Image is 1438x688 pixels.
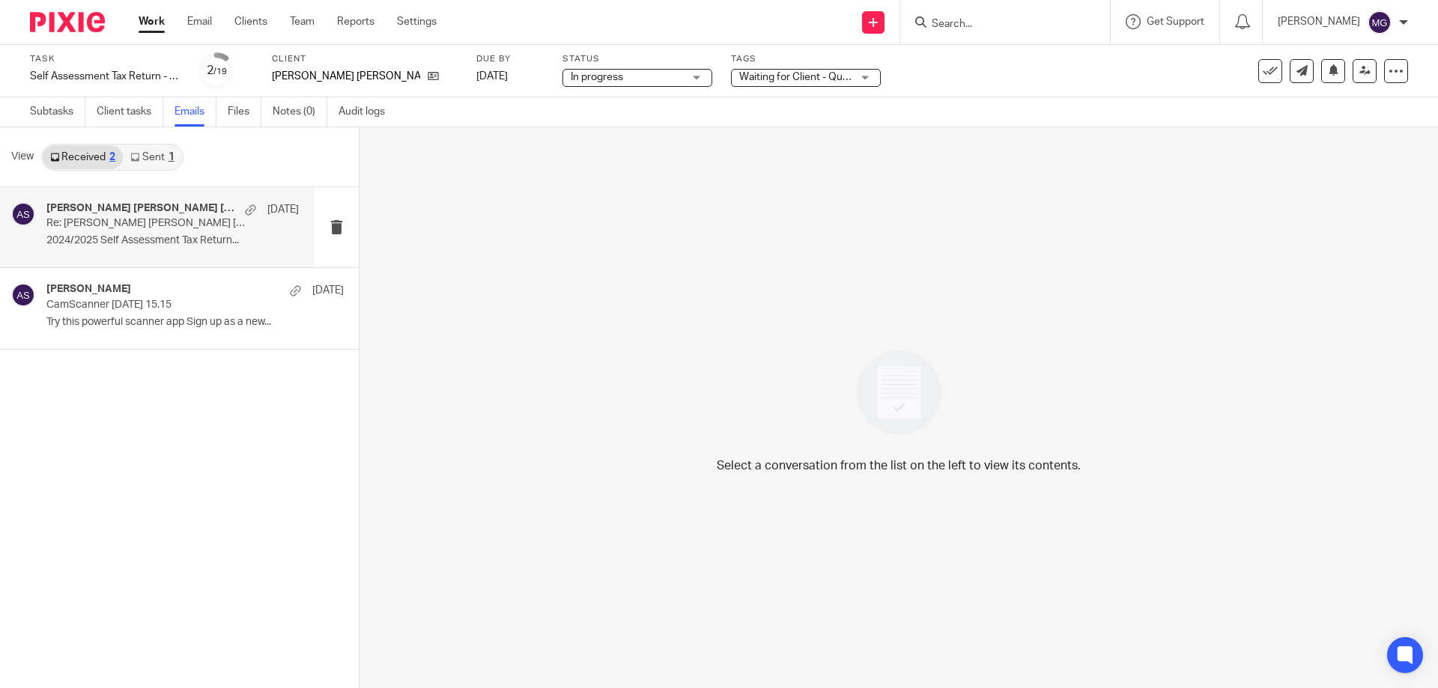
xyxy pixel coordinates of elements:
[175,97,216,127] a: Emails
[397,14,437,29] a: Settings
[109,152,115,162] div: 2
[43,145,123,169] a: Received2
[213,67,227,76] small: /19
[267,202,299,217] p: [DATE]
[1147,16,1204,27] span: Get Support
[731,53,881,65] label: Tags
[11,149,34,165] span: View
[46,283,131,296] h4: [PERSON_NAME]
[11,202,35,226] img: svg%3E
[290,14,315,29] a: Team
[97,97,163,127] a: Client tasks
[337,14,374,29] a: Reports
[930,18,1065,31] input: Search
[717,457,1081,475] p: Select a conversation from the list on the left to view its contents.
[1368,10,1392,34] img: svg%3E
[228,97,261,127] a: Files
[234,14,267,29] a: Clients
[30,97,85,127] a: Subtasks
[187,14,212,29] a: Email
[30,69,180,84] div: Self Assessment Tax Return - 2024-2025
[11,283,35,307] img: svg%3E
[272,53,458,65] label: Client
[739,72,895,82] span: Waiting for Client - Questionnaire
[476,53,544,65] label: Due by
[139,14,165,29] a: Work
[30,53,180,65] label: Task
[562,53,712,65] label: Status
[46,202,237,215] h4: [PERSON_NAME] [PERSON_NAME] [PERSON_NAME]
[30,69,180,84] div: Self Assessment Tax Return - [DATE]-[DATE]
[339,97,396,127] a: Audit logs
[46,316,344,329] p: Try this powerful scanner app Sign up as a new...
[123,145,181,169] a: Sent1
[30,12,105,32] img: Pixie
[46,217,249,230] p: Re: [PERSON_NAME] [PERSON_NAME] [PERSON_NAME] - 2024/2025 Self Assessment Tax Return Questionnaire
[273,97,327,127] a: Notes (0)
[571,72,623,82] span: In progress
[847,341,951,445] img: image
[169,152,175,162] div: 1
[207,62,227,79] div: 2
[272,69,420,84] p: [PERSON_NAME] [PERSON_NAME]
[476,71,508,82] span: [DATE]
[46,234,299,247] p: 2024/2025 Self Assessment Tax Return...
[312,283,344,298] p: [DATE]
[46,299,285,311] p: CamScanner ⁨[DATE] 15.15⁩
[1278,14,1360,29] p: [PERSON_NAME]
